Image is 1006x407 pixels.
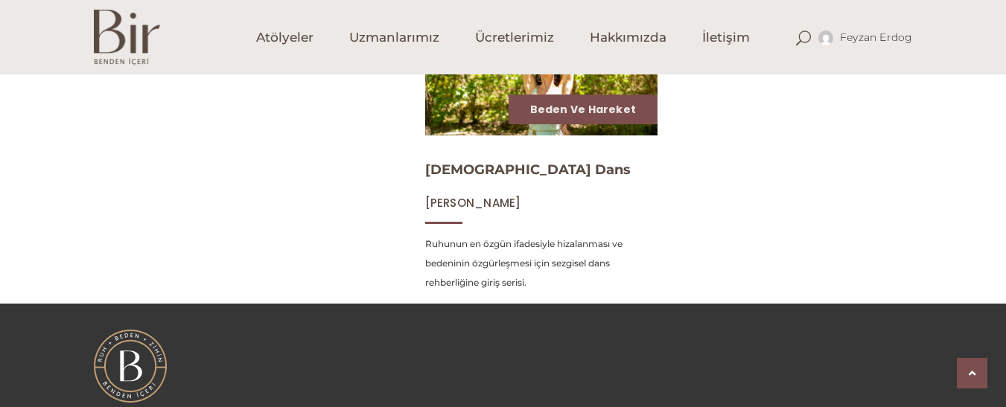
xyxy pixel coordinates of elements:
a: [PERSON_NAME] [425,196,521,210]
span: Hakkımızda [590,29,666,46]
img: BI%CC%87R-LOGO.png [94,330,167,403]
span: Uzmanlarımız [349,29,439,46]
span: Ücretlerimiz [475,29,554,46]
a: [DEMOGRAPHIC_DATA] Dans [425,161,631,178]
a: Beden ve Hareket [530,102,636,117]
span: Feyzan Erdog [840,31,913,44]
p: Ruhunun en özgün ifadesiyle hizalanması ve bedeninin özgürleşmesi için sezgisel dans rehberliğine... [425,234,658,292]
span: [PERSON_NAME] [425,195,521,211]
span: İletişim [702,29,750,46]
span: Atölyeler [256,29,313,46]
